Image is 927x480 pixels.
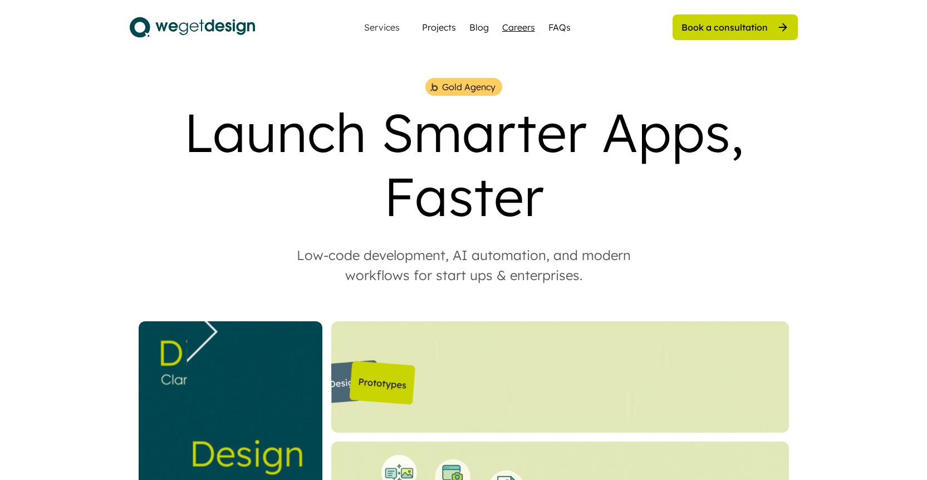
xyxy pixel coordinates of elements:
[331,321,789,433] img: Website%20Landing%20%284%29.gif
[548,21,571,34] a: FAQs
[681,21,768,33] div: Book a consultation
[469,21,489,34] a: Blog
[502,21,535,34] a: Careers
[130,100,798,228] div: Launch Smarter Apps, Faster
[442,80,496,94] div: Gold Agency
[422,21,456,34] a: Projects
[130,13,255,41] img: logo.svg
[360,23,404,32] div: Services
[429,82,439,92] img: bubble%201.png
[274,245,653,285] div: Low-code development, AI automation, and modern workflows for start ups & enterprises.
